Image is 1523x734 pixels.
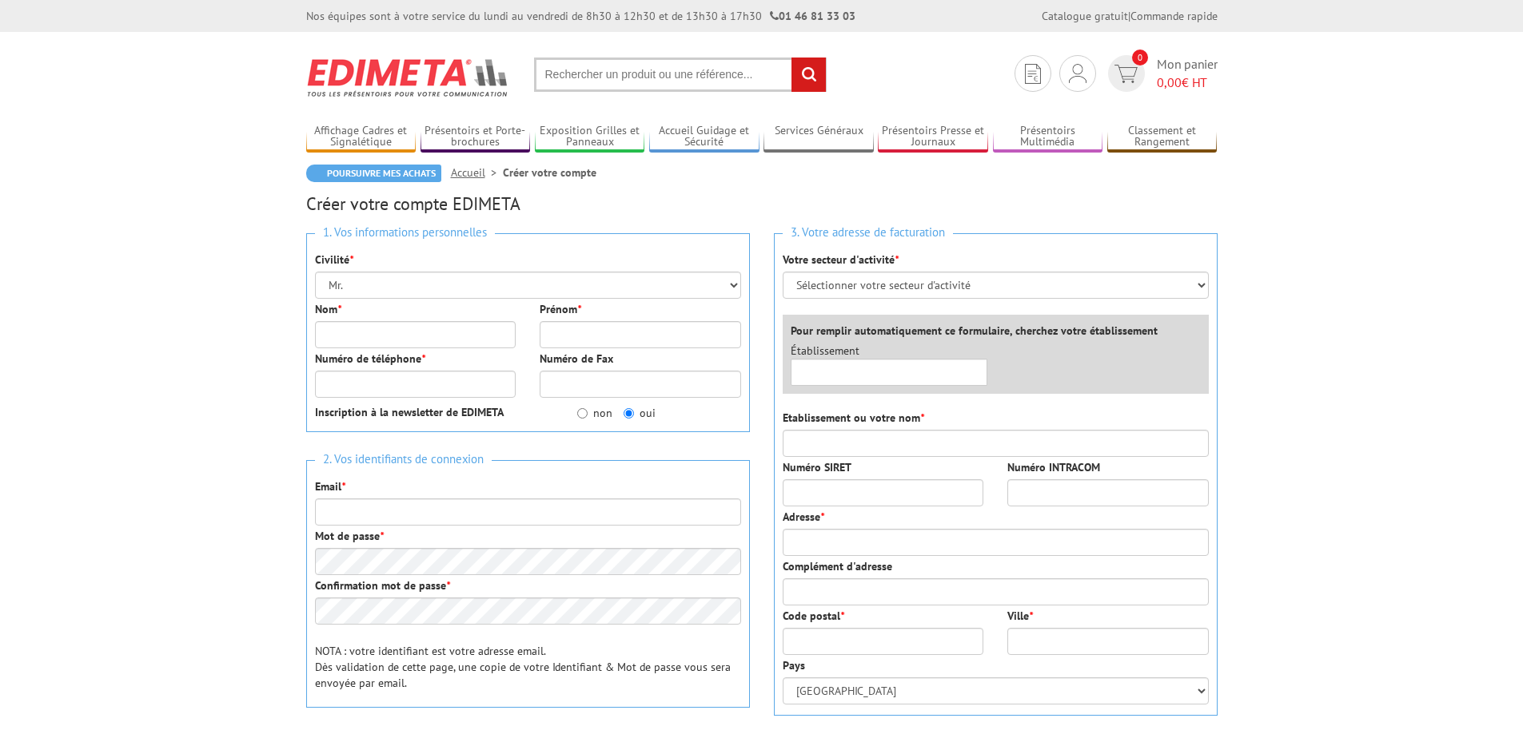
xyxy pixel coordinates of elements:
[783,558,892,574] label: Complément d'adresse
[783,410,924,426] label: Etablissement ou votre nom
[535,124,645,150] a: Exposition Grilles et Panneaux
[783,608,844,624] label: Code postal
[306,124,417,150] a: Affichage Cadres et Signalétique
[315,643,741,691] p: NOTA : votre identifiant est votre adresse email. Dès validation de cette page, une copie de votr...
[503,165,596,181] li: Créer votre compte
[1042,8,1218,24] div: |
[779,343,1000,386] div: Établissement
[624,408,634,419] input: oui
[783,459,851,475] label: Numéro SIRET
[1157,55,1218,92] span: Mon panier
[1042,9,1128,23] a: Catalogue gratuit
[649,124,760,150] a: Accueil Guidage et Sécurité
[770,9,855,23] strong: 01 46 81 33 03
[315,252,353,268] label: Civilité
[1025,64,1041,84] img: devis rapide
[306,194,1218,213] h2: Créer votre compte EDIMETA
[783,657,805,673] label: Pays
[315,577,450,593] label: Confirmation mot de passe
[1007,459,1100,475] label: Numéro INTRACOM
[306,8,855,24] div: Nos équipes sont à votre service du lundi au vendredi de 8h30 à 12h30 et de 13h30 à 17h30
[315,405,504,419] strong: Inscription à la newsletter de EDIMETA
[315,449,492,470] span: 2. Vos identifiants de connexion
[1157,74,1182,90] span: 0,00
[1114,65,1138,83] img: devis rapide
[577,408,588,419] input: non
[624,405,656,421] label: oui
[315,351,425,367] label: Numéro de téléphone
[577,405,612,421] label: non
[791,323,1158,339] label: Pour remplir automatiquement ce formulaire, cherchez votre établissement
[791,58,826,92] input: rechercher
[451,165,503,180] a: Accueil
[783,222,953,244] span: 3. Votre adresse de facturation
[315,301,341,317] label: Nom
[306,165,441,182] a: Poursuivre mes achats
[1107,124,1218,150] a: Classement et Rangement
[421,124,531,150] a: Présentoirs et Porte-brochures
[540,301,581,317] label: Prénom
[763,124,874,150] a: Services Généraux
[315,478,345,494] label: Email
[534,58,827,92] input: Rechercher un produit ou une référence...
[993,124,1103,150] a: Présentoirs Multimédia
[540,351,613,367] label: Numéro de Fax
[783,252,899,268] label: Votre secteur d'activité
[1132,50,1148,65] span: 0
[315,528,384,544] label: Mot de passe
[1069,64,1086,83] img: devis rapide
[306,48,510,107] img: Edimeta
[1130,9,1218,23] a: Commande rapide
[1157,73,1218,92] span: € HT
[878,124,988,150] a: Présentoirs Presse et Journaux
[783,509,824,525] label: Adresse
[1007,608,1033,624] label: Ville
[1104,55,1218,92] a: devis rapide 0 Mon panier 0,00€ HT
[315,222,495,244] span: 1. Vos informations personnelles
